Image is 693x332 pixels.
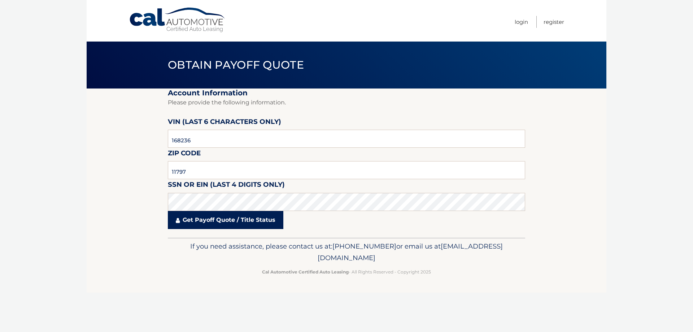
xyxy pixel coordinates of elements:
[173,268,520,276] p: - All Rights Reserved - Copyright 2025
[168,179,285,193] label: SSN or EIN (last 4 digits only)
[168,58,304,72] span: Obtain Payoff Quote
[168,98,525,108] p: Please provide the following information.
[544,16,564,28] a: Register
[262,269,349,275] strong: Cal Automotive Certified Auto Leasing
[173,241,520,264] p: If you need assistance, please contact us at: or email us at
[168,211,283,229] a: Get Payoff Quote / Title Status
[129,7,226,33] a: Cal Automotive
[168,89,525,98] h2: Account Information
[515,16,528,28] a: Login
[168,116,281,130] label: VIN (last 6 characters only)
[168,148,201,161] label: Zip Code
[332,242,396,250] span: [PHONE_NUMBER]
